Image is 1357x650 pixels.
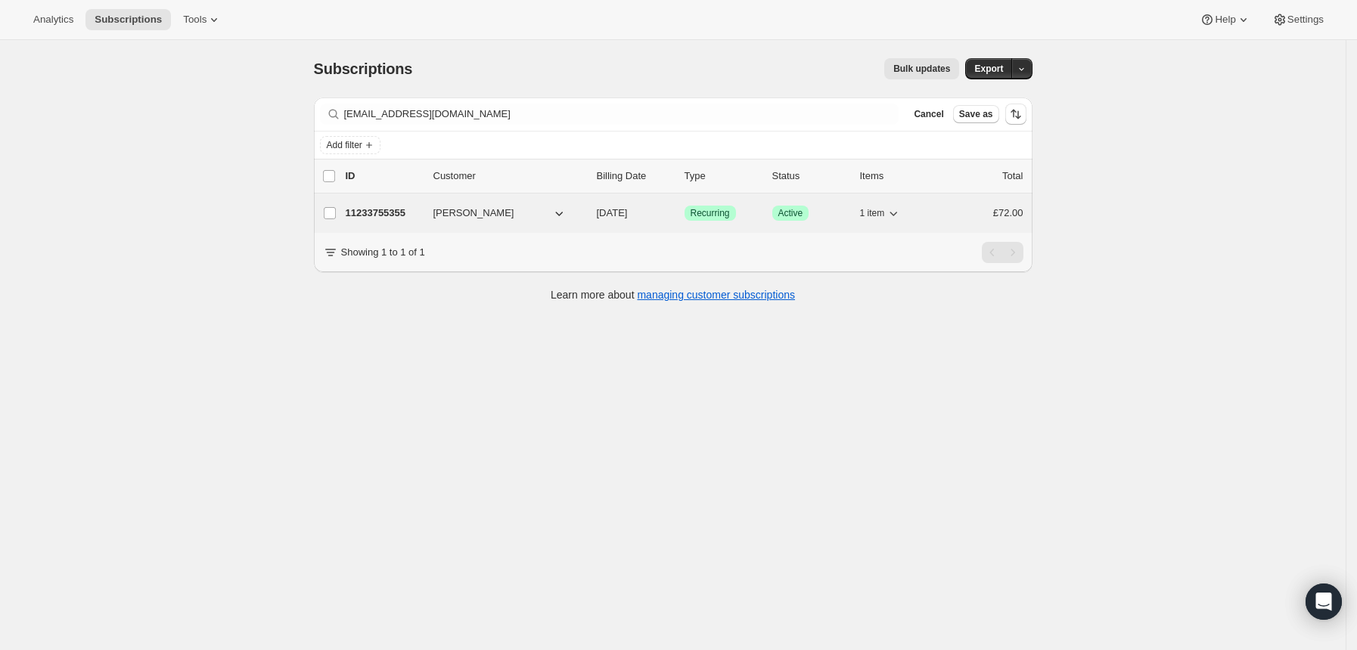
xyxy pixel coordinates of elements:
span: 1 item [860,207,885,219]
div: IDCustomerBilling DateTypeStatusItemsTotal [346,169,1023,184]
span: [PERSON_NAME] [433,206,514,221]
div: Type [685,169,760,184]
button: Bulk updates [884,58,959,79]
p: Total [1002,169,1023,184]
nav: Pagination [982,242,1023,263]
p: Learn more about [551,287,795,302]
button: Settings [1263,9,1333,30]
a: managing customer subscriptions [637,289,795,301]
button: Add filter [320,136,380,154]
button: 1 item [860,203,902,224]
span: Analytics [33,14,73,26]
span: Tools [183,14,206,26]
span: Bulk updates [893,63,950,75]
button: Save as [953,105,999,123]
span: Active [778,207,803,219]
span: Subscriptions [95,14,162,26]
p: 11233755355 [346,206,421,221]
span: Recurring [691,207,730,219]
button: Tools [174,9,231,30]
span: Help [1215,14,1235,26]
span: Export [974,63,1003,75]
button: Cancel [908,105,949,123]
button: Help [1191,9,1259,30]
button: [PERSON_NAME] [424,201,576,225]
span: Settings [1287,14,1324,26]
button: Sort the results [1005,104,1026,125]
p: Customer [433,169,585,184]
button: Export [965,58,1012,79]
div: 11233755355[PERSON_NAME][DATE]SuccessRecurringSuccessActive1 item£72.00 [346,203,1023,224]
span: Add filter [327,139,362,151]
span: £72.00 [993,207,1023,218]
span: Save as [959,108,993,120]
div: Items [860,169,936,184]
p: Status [772,169,848,184]
input: Filter subscribers [344,104,899,125]
span: Cancel [914,108,943,120]
p: ID [346,169,421,184]
div: Open Intercom Messenger [1306,583,1342,620]
p: Showing 1 to 1 of 1 [341,245,425,260]
button: Analytics [24,9,82,30]
span: Subscriptions [314,60,413,77]
p: Billing Date [597,169,672,184]
button: Subscriptions [85,9,171,30]
span: [DATE] [597,207,628,218]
